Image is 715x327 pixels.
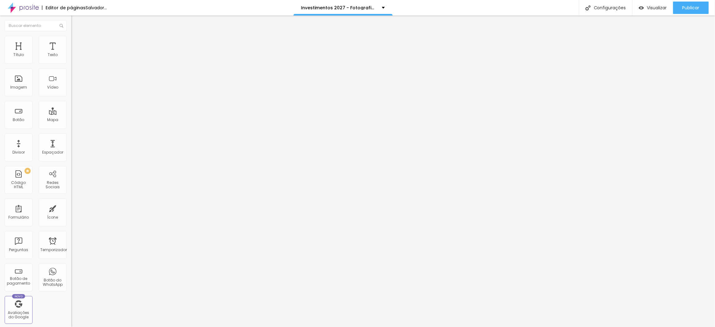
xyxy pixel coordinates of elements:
font: Texto [48,52,58,57]
button: Publicar [673,2,709,14]
font: Temporizador [40,247,67,252]
font: Ícone [47,215,58,220]
font: Código HTML [11,180,26,190]
font: Perguntas [9,247,28,252]
font: Divisor [12,150,25,155]
font: Vídeo [47,85,58,90]
font: Configurações [594,5,626,11]
font: Visualizar [647,5,667,11]
font: Botão de pagamento [7,276,30,286]
font: Publicar [682,5,700,11]
font: Botão do WhatsApp [43,277,63,287]
font: Imagem [10,85,27,90]
img: Ícone [60,24,63,28]
font: Editor de páginas [46,5,86,11]
font: Investimentos 2027 - Fotografia de Casamento - Darin Photos [301,5,444,11]
button: Visualizar [633,2,673,14]
iframe: Editor [71,15,715,327]
font: Formulário [8,215,29,220]
img: Ícone [585,5,591,11]
font: Título [13,52,24,57]
img: view-1.svg [639,5,644,11]
font: Redes Sociais [46,180,60,190]
font: Botão [13,117,24,122]
font: Avaliações do Google [8,310,29,320]
font: Espaçador [42,150,63,155]
font: Mapa [47,117,58,122]
font: Novo [15,294,23,298]
font: Salvador... [86,5,107,11]
input: Buscar elemento [5,20,67,31]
